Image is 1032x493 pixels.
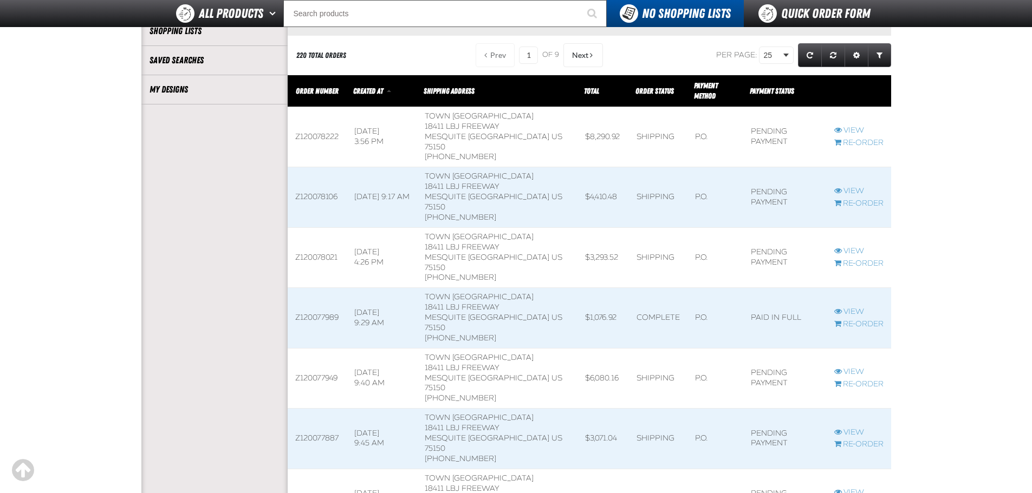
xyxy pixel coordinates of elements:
span: Shipping Address [424,87,475,95]
span: No Shopping Lists [642,6,731,21]
a: Order Status [635,87,674,95]
a: Created At [353,87,385,95]
span: US [551,373,562,383]
td: Shipping [629,348,687,408]
td: Pending payment [743,227,827,287]
td: P.O. [687,107,743,167]
a: My Designs [150,83,280,96]
td: [DATE] 9:45 AM [347,409,417,469]
a: Re-Order Z120077989 order [834,319,884,330]
span: 25 [764,50,781,61]
td: Pending payment [743,409,827,469]
span: 18411 LBJ Freeway [425,122,499,131]
a: View Z120078222 order [834,126,884,136]
div: 220 Total Orders [296,50,346,61]
td: P.O. [687,409,743,469]
bdo: [PHONE_NUMBER] [425,273,496,282]
td: [DATE] 9:17 AM [347,167,417,227]
a: Re-Order Z120078222 order [834,138,884,148]
td: Pending payment [743,107,827,167]
span: of 9 [542,50,559,60]
span: Town [GEOGRAPHIC_DATA] [425,474,534,483]
button: Next Page [563,43,603,67]
bdo: 75150 [425,142,445,152]
a: Total [584,87,599,95]
bdo: 75150 [425,323,445,332]
span: US [551,132,562,141]
td: Z120077989 [288,288,347,348]
a: View Z120077989 order [834,307,884,317]
span: Town [GEOGRAPHIC_DATA] [425,232,534,241]
span: [GEOGRAPHIC_DATA] [468,433,549,443]
td: [DATE] 9:40 AM [347,348,417,408]
td: $3,071.04 [577,409,629,469]
span: Payment Status [750,87,794,95]
bdo: 75150 [425,383,445,392]
span: Payment Method [694,81,718,100]
span: Town [GEOGRAPHIC_DATA] [425,353,534,362]
span: Town [GEOGRAPHIC_DATA] [425,292,534,301]
a: Saved Searches [150,54,280,67]
td: Shipping [629,409,687,469]
span: MESQUITE [425,313,466,322]
span: 18411 LBJ Freeway [425,484,499,493]
a: Re-Order Z120077887 order [834,439,884,450]
td: $6,080.16 [577,348,629,408]
td: Shipping [629,167,687,227]
span: Town [GEOGRAPHIC_DATA] [425,172,534,181]
span: [GEOGRAPHIC_DATA] [468,313,549,322]
td: Z120078222 [288,107,347,167]
span: [GEOGRAPHIC_DATA] [468,192,549,201]
td: Shipping [629,107,687,167]
a: View Z120078021 order [834,246,884,257]
span: 18411 LBJ Freeway [425,303,499,312]
span: Next Page [572,51,588,60]
td: Pending payment [743,348,827,408]
a: View Z120078106 order [834,186,884,196]
bdo: 75150 [425,263,445,272]
input: Current page number [519,47,538,64]
td: Complete [629,288,687,348]
span: 18411 LBJ Freeway [425,363,499,372]
a: Re-Order Z120077949 order [834,379,884,390]
a: Shopping Lists [150,25,280,37]
a: Reset grid action [821,43,845,67]
span: [GEOGRAPHIC_DATA] [468,373,549,383]
td: Z120077949 [288,348,347,408]
td: P.O. [687,288,743,348]
td: [DATE] 3:56 PM [347,107,417,167]
td: $3,293.52 [577,227,629,287]
td: $8,290.92 [577,107,629,167]
span: MESQUITE [425,132,466,141]
span: 18411 LBJ Freeway [425,182,499,191]
span: All Products [199,4,263,23]
a: View Z120077887 order [834,428,884,438]
a: Re-Order Z120078106 order [834,199,884,209]
a: Expand or Collapse Grid Filters [868,43,891,67]
th: Row actions [827,75,891,107]
div: Scroll to the top [11,458,35,482]
span: US [551,313,562,322]
td: Paid in full [743,288,827,348]
td: $4,410.48 [577,167,629,227]
bdo: 75150 [425,444,445,453]
span: Town [GEOGRAPHIC_DATA] [425,111,534,121]
td: Shipping [629,227,687,287]
td: P.O. [687,227,743,287]
span: 18411 LBJ Freeway [425,242,499,252]
td: [DATE] 9:29 AM [347,288,417,348]
span: MESQUITE [425,192,466,201]
bdo: 75150 [425,202,445,212]
span: MESQUITE [425,433,466,443]
a: Order Number [296,87,339,95]
a: Expand or Collapse Grid Settings [845,43,868,67]
span: US [551,433,562,443]
h2: All Past Orders [288,16,360,28]
a: Re-Order Z120078021 order [834,259,884,269]
span: US [551,192,562,201]
td: P.O. [687,348,743,408]
span: US [551,253,562,262]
